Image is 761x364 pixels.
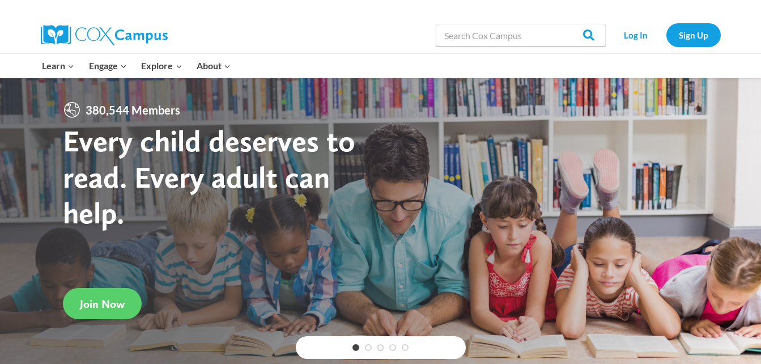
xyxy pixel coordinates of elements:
img: Cox Campus [41,25,168,45]
nav: Primary Navigation [35,54,238,78]
a: 4 [389,344,396,351]
span: About [197,58,231,73]
span: Learn [42,58,74,73]
a: Log In [611,23,661,46]
strong: Every child deserves to read. Every adult can help. [63,122,355,231]
a: 5 [402,344,409,351]
a: Join Now [63,288,142,319]
a: 1 [352,344,359,351]
input: Search Cox Campus [436,24,606,46]
a: Sign Up [666,23,721,46]
span: Engage [89,58,127,73]
a: 2 [365,344,372,351]
span: Join Now [80,297,125,311]
a: 3 [377,344,384,351]
span: Explore [141,58,182,73]
span: 380,544 Members [81,101,185,119]
nav: Secondary Navigation [611,23,721,46]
